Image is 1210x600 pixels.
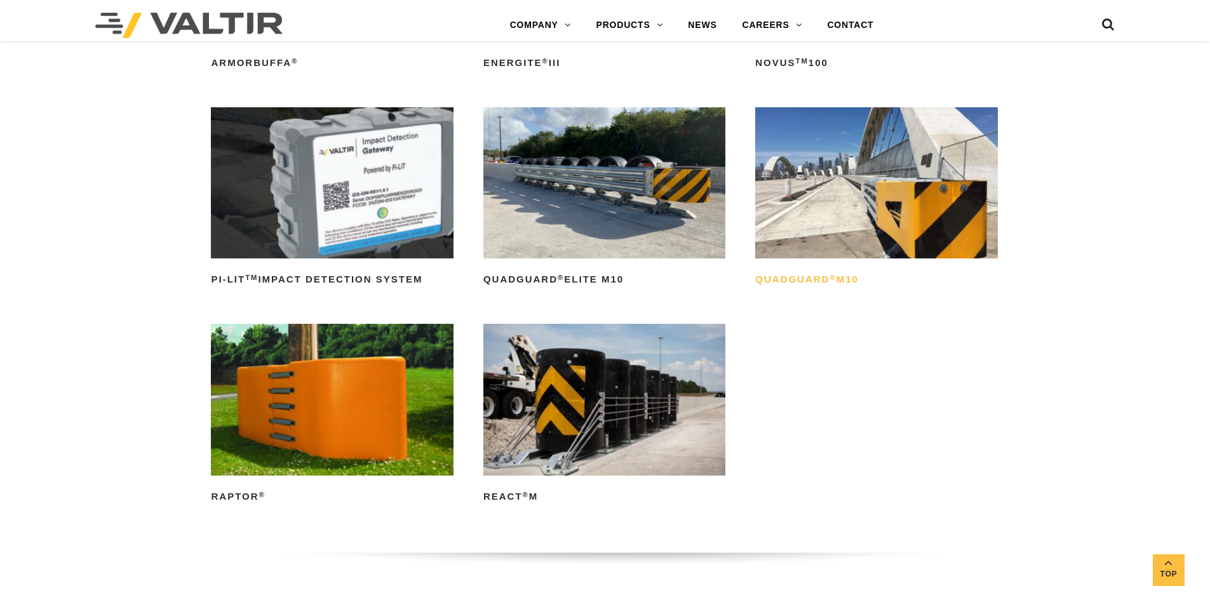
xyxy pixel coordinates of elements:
[542,57,549,65] sup: ®
[245,274,258,281] sup: TM
[211,324,453,507] a: RAPTOR®
[292,57,298,65] sup: ®
[483,324,725,507] a: REACT®M
[95,13,283,38] img: Valtir
[730,13,815,38] a: CAREERS
[483,107,725,290] a: QuadGuard®Elite M10
[211,270,453,290] h2: PI-LIT Impact Detection System
[1153,567,1185,582] span: Top
[755,107,997,290] a: QuadGuard®M10
[796,57,809,65] sup: TM
[211,53,453,73] h2: ArmorBuffa
[211,107,453,290] a: PI-LITTMImpact Detection System
[483,53,725,73] h2: ENERGITE III
[483,270,725,290] h2: QuadGuard Elite M10
[675,13,729,38] a: NEWS
[497,13,584,38] a: COMPANY
[584,13,676,38] a: PRODUCTS
[483,487,725,507] h2: REACT M
[830,274,836,281] sup: ®
[1153,554,1185,586] a: Top
[755,270,997,290] h2: QuadGuard M10
[558,274,564,281] sup: ®
[814,13,886,38] a: CONTACT
[755,53,997,73] h2: NOVUS 100
[523,491,529,498] sup: ®
[211,487,453,507] h2: RAPTOR
[259,491,266,498] sup: ®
